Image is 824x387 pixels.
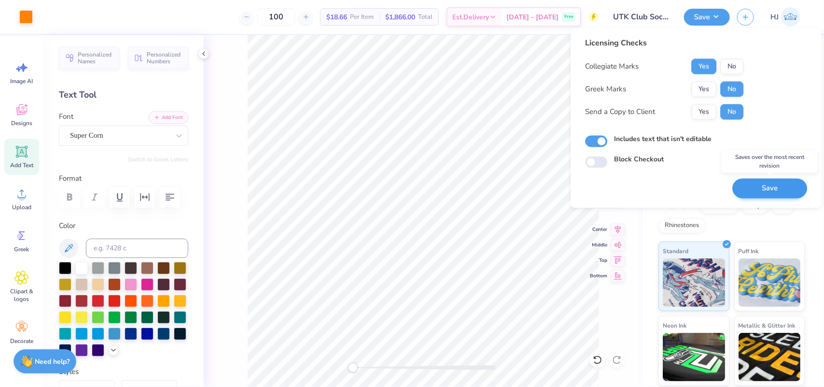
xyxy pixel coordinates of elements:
[348,363,358,373] div: Accessibility label
[590,226,607,233] span: Center
[739,333,801,381] img: Metallic & Glitter Ink
[722,151,818,173] div: Saves over the most recent revision
[692,82,717,97] button: Yes
[692,59,717,74] button: Yes
[684,9,730,26] button: Save
[59,88,188,101] div: Text Tool
[663,320,686,330] span: Neon Ink
[59,47,119,69] button: Personalized Names
[663,258,725,307] img: Standard
[257,8,295,26] input: – –
[12,203,31,211] span: Upload
[590,241,607,249] span: Middle
[766,7,805,27] a: HJ
[128,156,188,163] button: Switch to Greek Letters
[615,155,664,165] label: Block Checkout
[721,104,744,120] button: No
[78,51,113,65] span: Personalized Names
[721,59,744,74] button: No
[14,245,29,253] span: Greek
[11,77,33,85] span: Image AI
[606,7,677,27] input: Untitled Design
[149,111,188,124] button: Add Font
[733,179,808,199] button: Save
[86,239,188,258] input: e.g. 7428 c
[326,12,347,22] span: $18.66
[59,111,73,122] label: Font
[590,257,607,264] span: Top
[692,104,717,120] button: Yes
[350,12,374,22] span: Per Item
[147,51,182,65] span: Personalized Numbers
[35,357,70,366] strong: Need help?
[418,12,433,22] span: Total
[721,82,744,97] button: No
[59,220,188,231] label: Color
[586,84,627,95] div: Greek Marks
[11,119,32,127] span: Designs
[586,106,656,117] div: Send a Copy to Client
[586,38,744,49] div: Licensing Checks
[128,47,188,69] button: Personalized Numbers
[739,258,801,307] img: Puff Ink
[590,272,607,280] span: Bottom
[663,333,725,381] img: Neon Ink
[385,12,415,22] span: $1,866.00
[739,320,796,330] span: Metallic & Glitter Ink
[663,246,688,256] span: Standard
[10,161,33,169] span: Add Text
[452,12,489,22] span: Est. Delivery
[10,337,33,345] span: Decorate
[658,218,705,233] div: Rhinestones
[770,12,779,23] span: HJ
[615,134,712,144] label: Includes text that isn't editable
[781,7,800,27] img: Hughe Josh Cabanete
[739,246,759,256] span: Puff Ink
[6,287,38,303] span: Clipart & logos
[506,12,559,22] span: [DATE] - [DATE]
[59,173,188,184] label: Format
[564,14,573,20] span: Free
[586,61,639,72] div: Collegiate Marks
